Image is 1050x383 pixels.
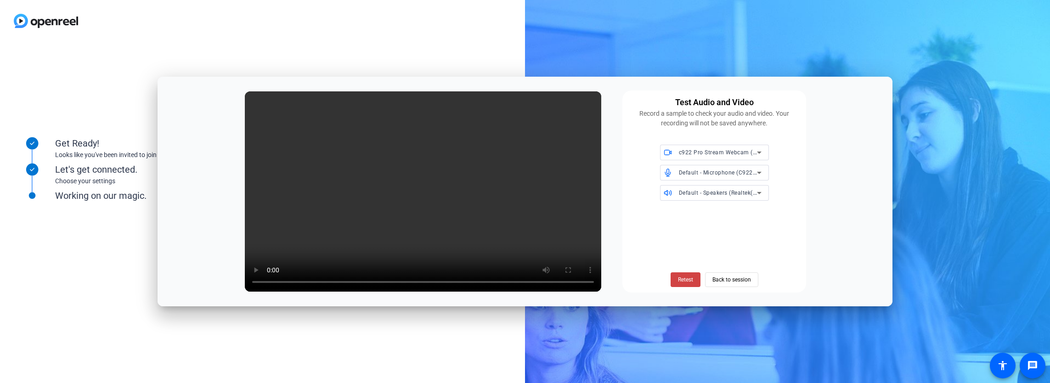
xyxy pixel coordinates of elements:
span: Back to session [712,271,751,288]
mat-icon: accessibility [997,360,1008,371]
span: Retest [678,276,693,284]
span: Default - Microphone (C922 Pro Stream Webcam) (046d:085c) [679,169,847,176]
div: Test Audio and Video [675,96,754,109]
button: Back to session [705,272,758,287]
mat-icon: message [1027,360,1038,371]
div: Let's get connected. [55,163,239,176]
div: Get Ready! [55,136,239,150]
div: Choose your settings [55,176,239,186]
div: Working on our magic. [55,189,239,203]
button: Retest [671,272,700,287]
span: Default - Speakers (Realtek(R) Audio) [679,189,778,196]
span: c922 Pro Stream Webcam (046d:085c) [679,148,784,156]
div: Record a sample to check your audio and video. Your recording will not be saved anywhere. [628,109,801,128]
